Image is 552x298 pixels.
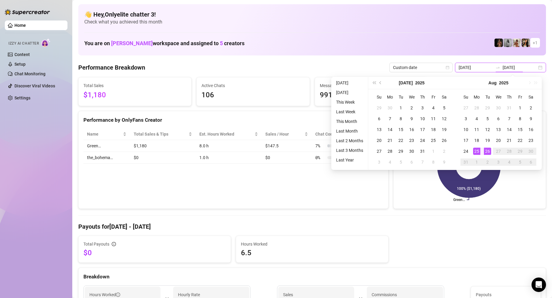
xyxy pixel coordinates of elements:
td: 2025-08-08 [428,157,439,168]
th: Sales / Hour [262,128,312,140]
td: 2025-07-22 [395,135,406,146]
div: 21 [506,137,513,144]
span: 106 [201,89,304,101]
td: 2025-08-26 [482,146,493,157]
th: We [493,92,504,102]
div: 25 [430,137,437,144]
td: 2025-08-08 [515,113,525,124]
td: 2025-07-26 [439,135,450,146]
span: Sales / Hour [265,131,303,137]
span: Total Sales & Tips [134,131,187,137]
div: 22 [516,137,524,144]
span: Hours Worked [89,291,120,298]
th: Sa [525,92,536,102]
div: 3 [419,104,426,111]
td: 2025-09-02 [482,157,493,168]
div: 9 [408,115,415,122]
span: 6.5 [241,248,383,258]
a: Setup [14,62,26,67]
div: 6 [495,115,502,122]
span: info-circle [116,293,120,297]
td: 2025-07-30 [493,102,504,113]
span: Izzy AI Chatter [8,41,39,46]
th: Fr [428,92,439,102]
div: 2 [527,104,535,111]
div: 8 [397,115,404,122]
td: 2025-08-14 [504,124,515,135]
td: 2025-07-28 [385,146,395,157]
div: 4 [386,158,394,166]
h4: Payouts for [DATE] - [DATE] [78,222,546,231]
th: Mo [385,92,395,102]
img: Green [513,39,521,47]
button: Choose a year [415,77,425,89]
div: 14 [506,126,513,133]
th: Total Sales & Tips [130,128,196,140]
td: 2025-07-20 [374,135,385,146]
td: 2025-07-15 [395,124,406,135]
td: 2025-08-31 [460,157,471,168]
div: 31 [419,148,426,155]
div: 22 [397,137,404,144]
td: 1.0 h [196,152,262,164]
span: 991 [320,89,423,101]
div: 9 [527,115,535,122]
button: Choose a month [488,77,497,89]
td: $1,180 [130,140,196,152]
td: 2025-07-31 [417,146,428,157]
td: 2025-06-29 [374,102,385,113]
div: 6 [408,158,415,166]
td: $0 [262,152,312,164]
img: the_bohema [494,39,503,47]
td: 2025-08-10 [460,124,471,135]
button: Previous month (PageUp) [377,77,384,89]
td: 2025-08-19 [482,135,493,146]
div: 10 [462,126,469,133]
div: Est. Hours Worked [199,131,253,137]
div: 20 [376,137,383,144]
div: 17 [462,137,469,144]
td: 2025-07-25 [428,135,439,146]
div: 16 [527,126,535,133]
td: 2025-08-29 [515,146,525,157]
img: logo-BBDzfeDw.svg [5,9,50,15]
td: 2025-08-12 [482,124,493,135]
div: 7 [419,158,426,166]
div: 26 [441,137,448,144]
li: This Month [334,118,366,125]
td: 2025-08-04 [385,157,395,168]
div: 27 [462,104,469,111]
button: Choose a year [499,77,508,89]
li: Last Month [334,127,366,135]
td: 2025-07-12 [439,113,450,124]
th: Th [417,92,428,102]
div: 28 [386,148,394,155]
td: 2025-07-01 [395,102,406,113]
input: End date [503,64,537,71]
span: Total Payouts [83,241,109,247]
td: 2025-07-30 [406,146,417,157]
div: 5 [484,115,491,122]
div: 21 [386,137,394,144]
div: 3 [376,158,383,166]
a: Home [14,23,26,28]
th: Chat Conversion [312,128,383,140]
th: We [406,92,417,102]
span: Custom date [393,63,449,72]
div: 30 [527,148,535,155]
td: 2025-07-27 [374,146,385,157]
li: Last Year [334,156,366,164]
li: Last 3 Months [334,147,366,154]
div: 11 [473,126,480,133]
div: 30 [386,104,394,111]
td: 2025-08-05 [395,157,406,168]
div: 27 [495,148,502,155]
td: 2025-07-31 [504,102,515,113]
div: Performance by OnlyFans Creator [83,116,383,124]
div: 9 [441,158,448,166]
div: 13 [376,126,383,133]
span: Check what you achieved this month [84,19,540,25]
span: 0 % [315,154,325,161]
div: 24 [419,137,426,144]
a: Content [14,52,30,57]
